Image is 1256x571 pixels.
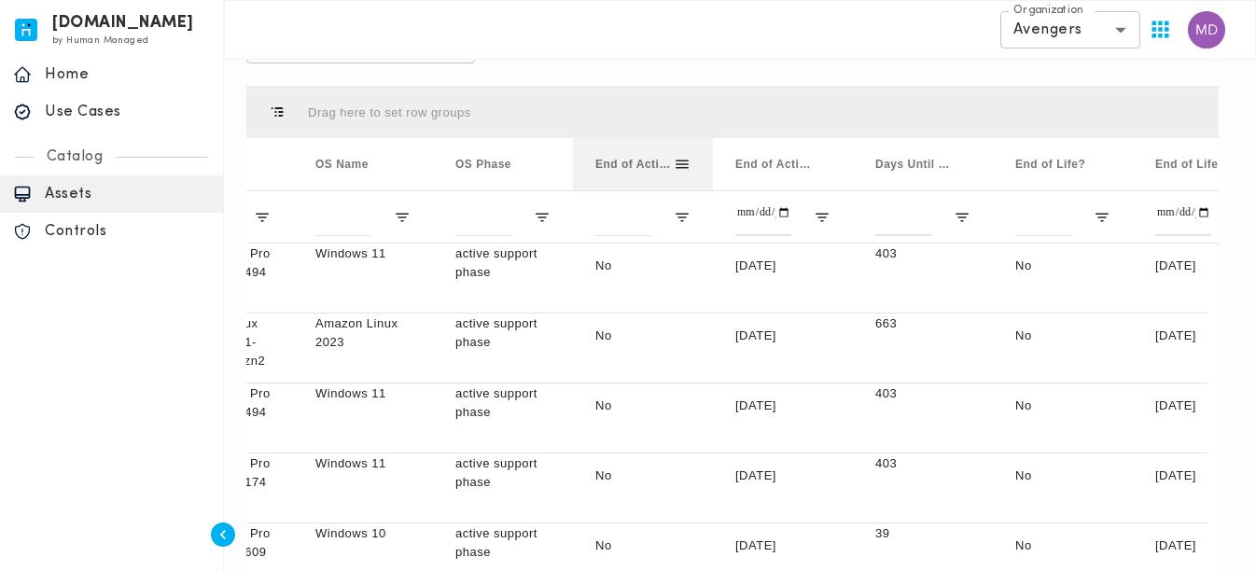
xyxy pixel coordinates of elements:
[45,222,210,241] p: Controls
[875,314,970,333] p: 663
[573,383,713,453] div: No
[1180,4,1233,56] button: User
[455,158,511,171] span: OS Phase
[455,384,551,422] p: active support phase
[315,454,411,473] p: Windows 11
[713,313,853,383] div: [DATE]
[315,524,411,543] p: Windows 10
[1094,209,1110,226] button: Open Filter Menu
[15,19,37,41] img: invicta.io
[875,454,970,473] p: 403
[674,209,691,226] button: Open Filter Menu
[315,384,411,403] p: Windows 11
[315,314,411,352] p: Amazon Linux 2023
[1155,199,1211,236] input: End of Life Date Filter Input
[1015,158,1085,171] span: End of Life?
[394,209,411,226] button: Open Filter Menu
[1000,11,1140,49] div: Avengers
[308,105,471,119] span: Drag here to set row groups
[993,244,1133,313] div: No
[814,209,830,226] button: Open Filter Menu
[875,244,970,263] p: 403
[315,158,369,171] span: OS Name
[45,103,210,121] p: Use Cases
[993,313,1133,383] div: No
[45,185,210,203] p: Assets
[875,524,970,543] p: 39
[875,384,970,403] p: 403
[573,244,713,313] div: No
[875,199,931,236] input: Days Until EOAS Filter Input
[713,244,853,313] div: [DATE]
[595,158,674,171] span: End of Active Support?
[254,209,271,226] button: Open Filter Menu
[34,147,117,166] p: Catalog
[52,17,194,30] h6: [DOMAIN_NAME]
[993,383,1133,453] div: No
[735,158,814,171] span: End of Active Support Date
[52,35,148,46] span: by Human Managed
[1013,3,1083,19] label: Organization
[308,105,471,119] div: Row Groups
[993,453,1133,522] div: No
[534,209,551,226] button: Open Filter Menu
[713,453,853,522] div: [DATE]
[713,383,853,453] div: [DATE]
[1155,158,1234,171] span: End of Life Date
[875,158,954,171] span: Days Until EOAS
[455,244,551,282] p: active support phase
[573,453,713,522] div: No
[954,209,970,226] button: Open Filter Menu
[45,65,210,84] p: Home
[1188,11,1225,49] img: Marc Daniel Jamindang
[455,524,551,562] p: active support phase
[315,244,411,263] p: Windows 11
[455,314,551,352] p: active support phase
[455,454,551,492] p: active support phase
[735,199,791,236] input: End of Active Support Date Filter Input
[573,313,713,383] div: No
